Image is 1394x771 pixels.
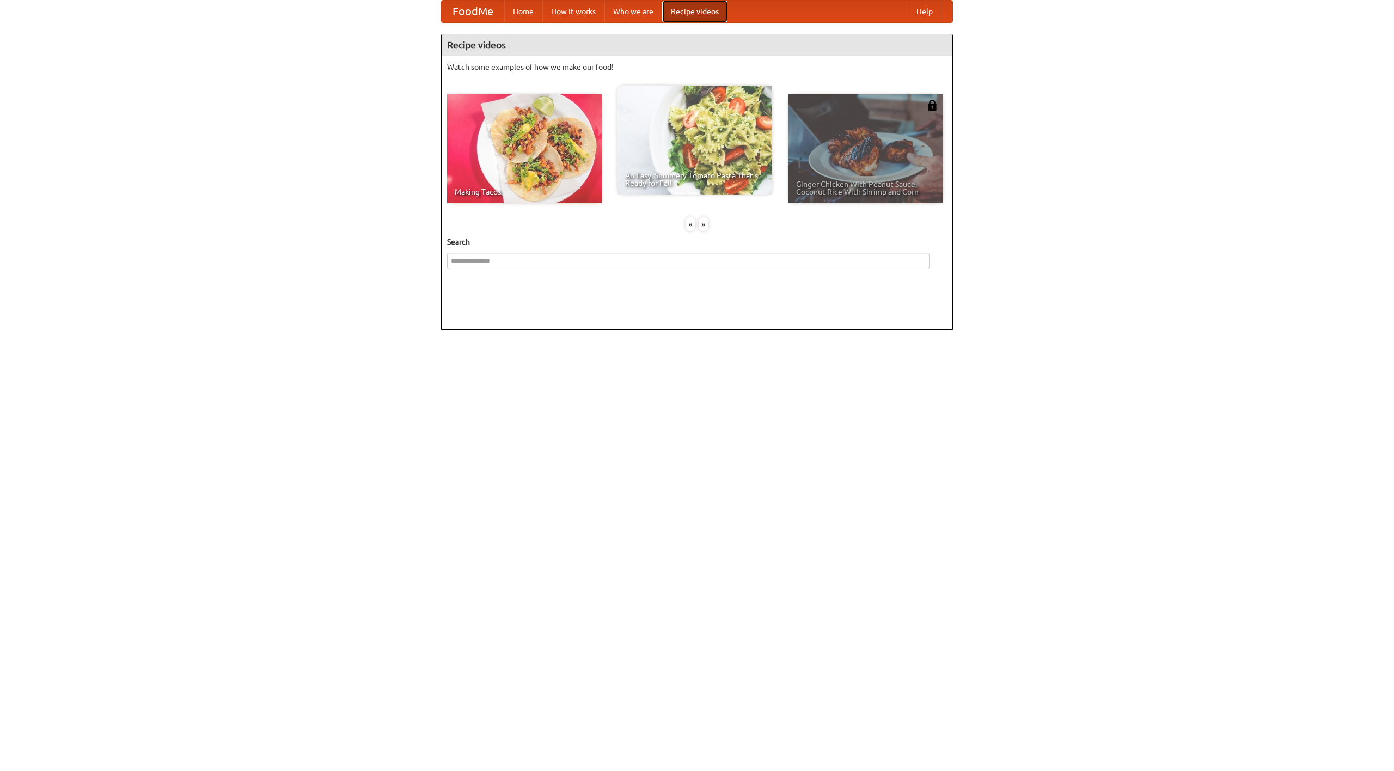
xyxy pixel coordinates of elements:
img: 483408.png [927,100,938,111]
div: « [686,217,695,231]
a: Making Tacos [447,94,602,203]
a: FoodMe [442,1,504,22]
a: Home [504,1,542,22]
h4: Recipe videos [442,34,952,56]
div: » [699,217,708,231]
a: How it works [542,1,604,22]
a: An Easy, Summery Tomato Pasta That's Ready for Fall [617,86,772,195]
p: Watch some examples of how we make our food! [447,62,947,72]
h5: Search [447,236,947,247]
span: An Easy, Summery Tomato Pasta That's Ready for Fall [625,172,765,187]
a: Who we are [604,1,662,22]
span: Making Tacos [455,188,594,196]
a: Recipe videos [662,1,727,22]
a: Help [908,1,941,22]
